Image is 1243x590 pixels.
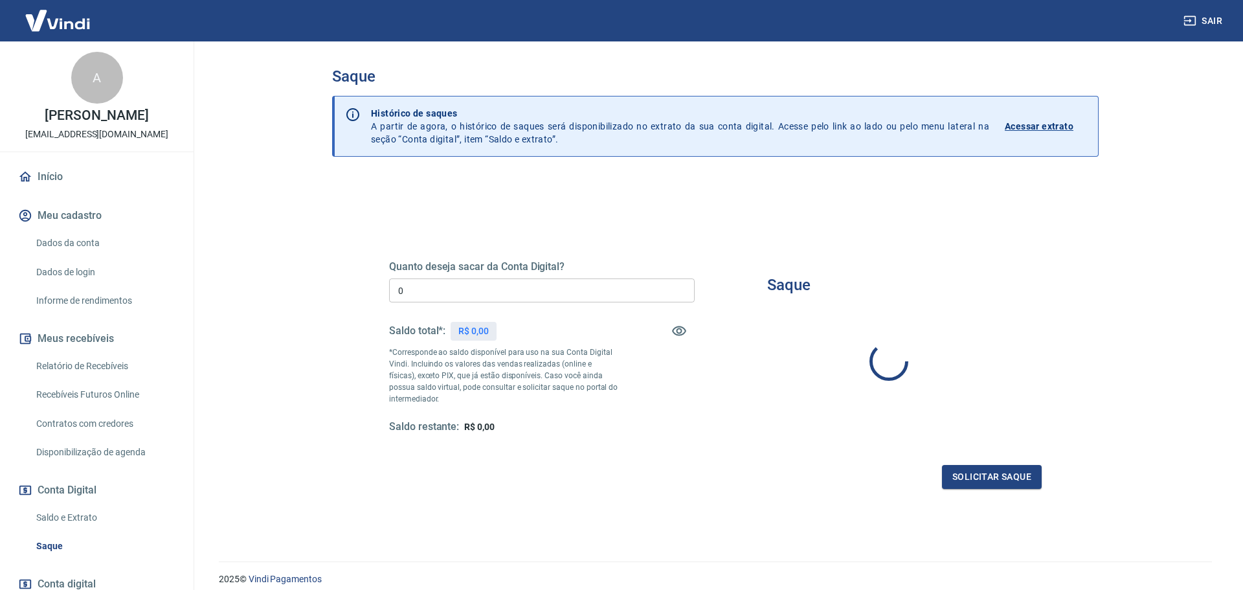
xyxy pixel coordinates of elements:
p: [EMAIL_ADDRESS][DOMAIN_NAME] [25,128,168,141]
a: Saldo e Extrato [31,505,178,531]
img: Vindi [16,1,100,40]
span: R$ 0,00 [464,422,495,432]
a: Vindi Pagamentos [249,574,322,584]
button: Meu cadastro [16,201,178,230]
p: Acessar extrato [1005,120,1073,133]
p: A partir de agora, o histórico de saques será disponibilizado no extrato da sua conta digital. Ac... [371,107,989,146]
p: [PERSON_NAME] [45,109,148,122]
a: Saque [31,533,178,560]
button: Meus recebíveis [16,324,178,353]
a: Início [16,163,178,191]
a: Informe de rendimentos [31,288,178,314]
button: Sair [1181,9,1227,33]
a: Acessar extrato [1005,107,1088,146]
p: *Corresponde ao saldo disponível para uso na sua Conta Digital Vindi. Incluindo os valores das ve... [389,346,618,405]
button: Solicitar saque [942,465,1042,489]
a: Dados da conta [31,230,178,256]
a: Relatório de Recebíveis [31,353,178,380]
button: Conta Digital [16,476,178,505]
p: R$ 0,00 [458,324,489,338]
h3: Saque [332,67,1099,85]
h3: Saque [767,276,811,294]
p: Histórico de saques [371,107,989,120]
a: Disponibilização de agenda [31,439,178,466]
h5: Saldo restante: [389,420,459,434]
p: 2025 © [219,573,1212,586]
a: Dados de login [31,259,178,286]
a: Contratos com credores [31,411,178,437]
div: A [71,52,123,104]
h5: Quanto deseja sacar da Conta Digital? [389,260,695,273]
h5: Saldo total*: [389,324,445,337]
a: Recebíveis Futuros Online [31,381,178,408]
